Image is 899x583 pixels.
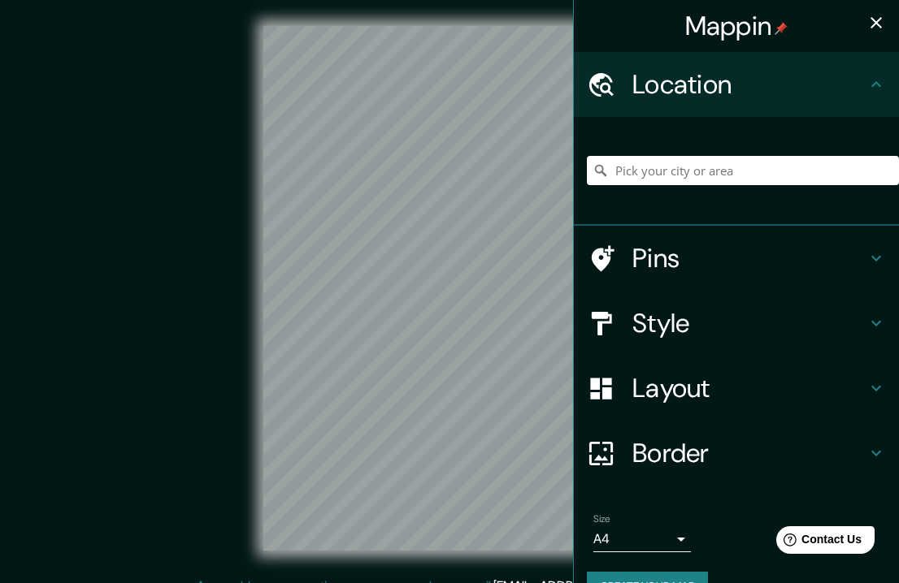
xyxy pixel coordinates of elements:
iframe: Help widget launcher [754,520,881,565]
input: Pick your city or area [587,156,899,185]
div: Layout [574,356,899,421]
div: A4 [593,526,691,552]
h4: Layout [632,372,866,404]
label: Size [593,512,610,526]
h4: Border [632,437,866,469]
h4: Style [632,307,866,339]
div: Border [574,421,899,486]
img: pin-icon.png [775,22,788,35]
div: Pins [574,226,899,291]
h4: Pins [632,242,866,274]
div: Style [574,291,899,356]
div: Location [574,52,899,117]
h4: Mappin [685,10,788,42]
canvas: Map [263,26,635,551]
h4: Location [632,68,866,101]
